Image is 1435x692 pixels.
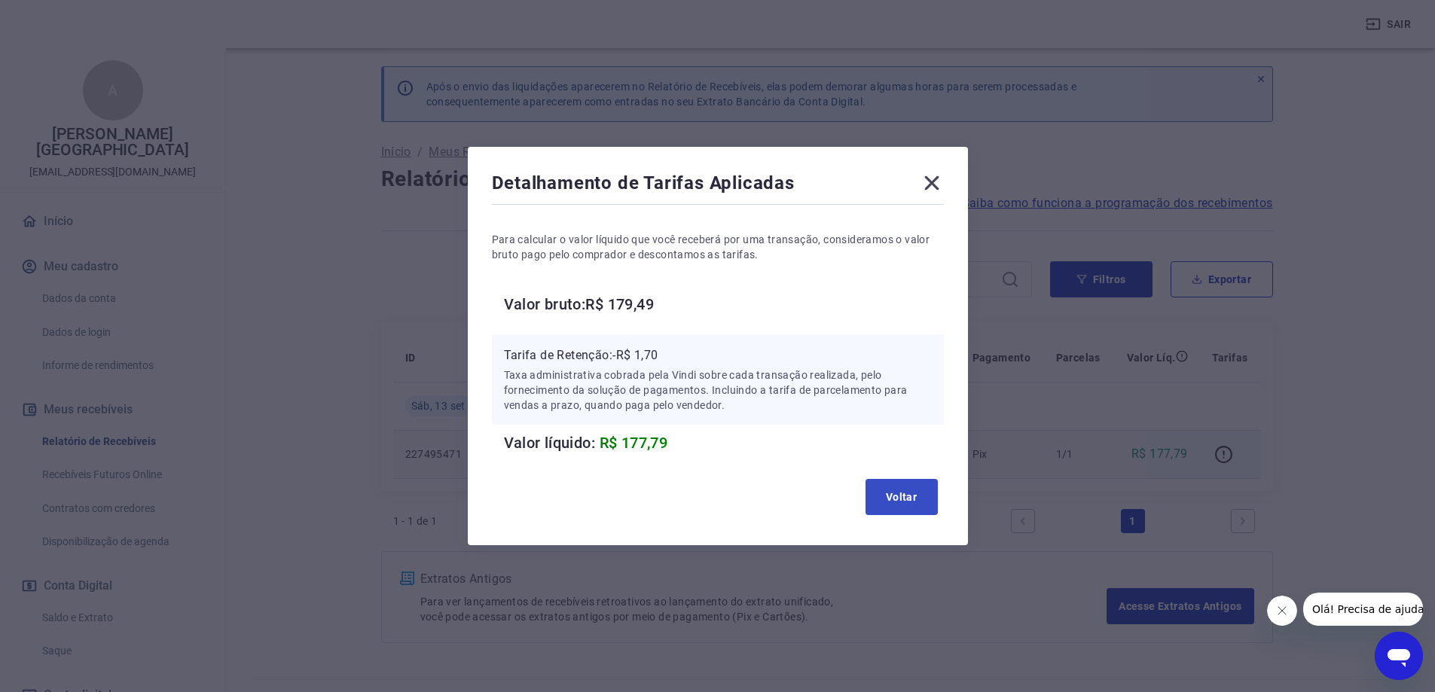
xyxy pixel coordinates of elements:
[504,431,944,455] h6: Valor líquido:
[504,367,932,413] p: Taxa administrativa cobrada pela Vindi sobre cada transação realizada, pelo fornecimento da soluç...
[1375,632,1423,680] iframe: Botão para abrir a janela de mensagens
[1303,593,1423,626] iframe: Mensagem da empresa
[600,434,668,452] span: R$ 177,79
[9,11,127,23] span: Olá! Precisa de ajuda?
[866,479,938,515] button: Voltar
[1267,596,1297,626] iframe: Fechar mensagem
[504,346,932,364] p: Tarifa de Retenção: -R$ 1,70
[492,232,944,262] p: Para calcular o valor líquido que você receberá por uma transação, consideramos o valor bruto pag...
[504,292,944,316] h6: Valor bruto: R$ 179,49
[492,171,944,201] div: Detalhamento de Tarifas Aplicadas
